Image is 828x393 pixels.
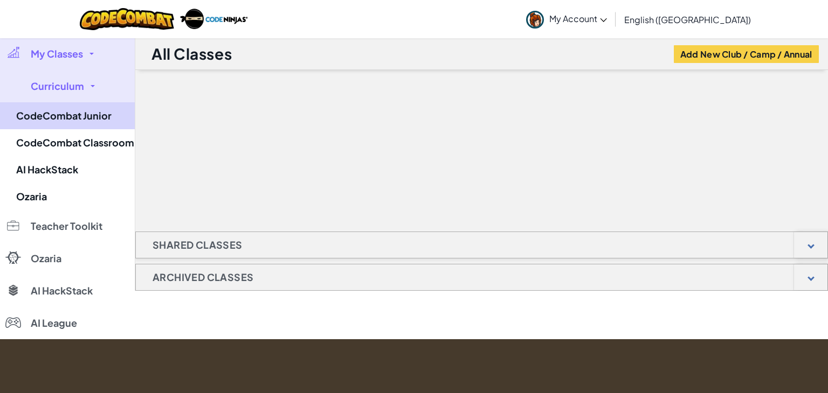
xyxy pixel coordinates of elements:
a: English ([GEOGRAPHIC_DATA]) [619,5,756,34]
span: My Account [549,13,607,24]
img: CodeCombat logo [80,8,174,30]
span: My Classes [31,49,83,59]
span: AI League [31,318,77,328]
h1: Shared Classes [136,231,259,258]
a: My Account [521,2,612,36]
h1: Archived Classes [136,264,270,291]
button: Add New Club / Camp / Annual [674,45,819,63]
span: Ozaria [31,254,61,263]
img: avatar [526,11,544,29]
span: AI HackStack [31,286,93,296]
span: Teacher Toolkit [31,221,102,231]
span: English ([GEOGRAPHIC_DATA]) [624,14,751,25]
span: Curriculum [31,81,84,91]
h1: All Classes [151,44,232,64]
img: Code Ninjas logo [180,8,248,30]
